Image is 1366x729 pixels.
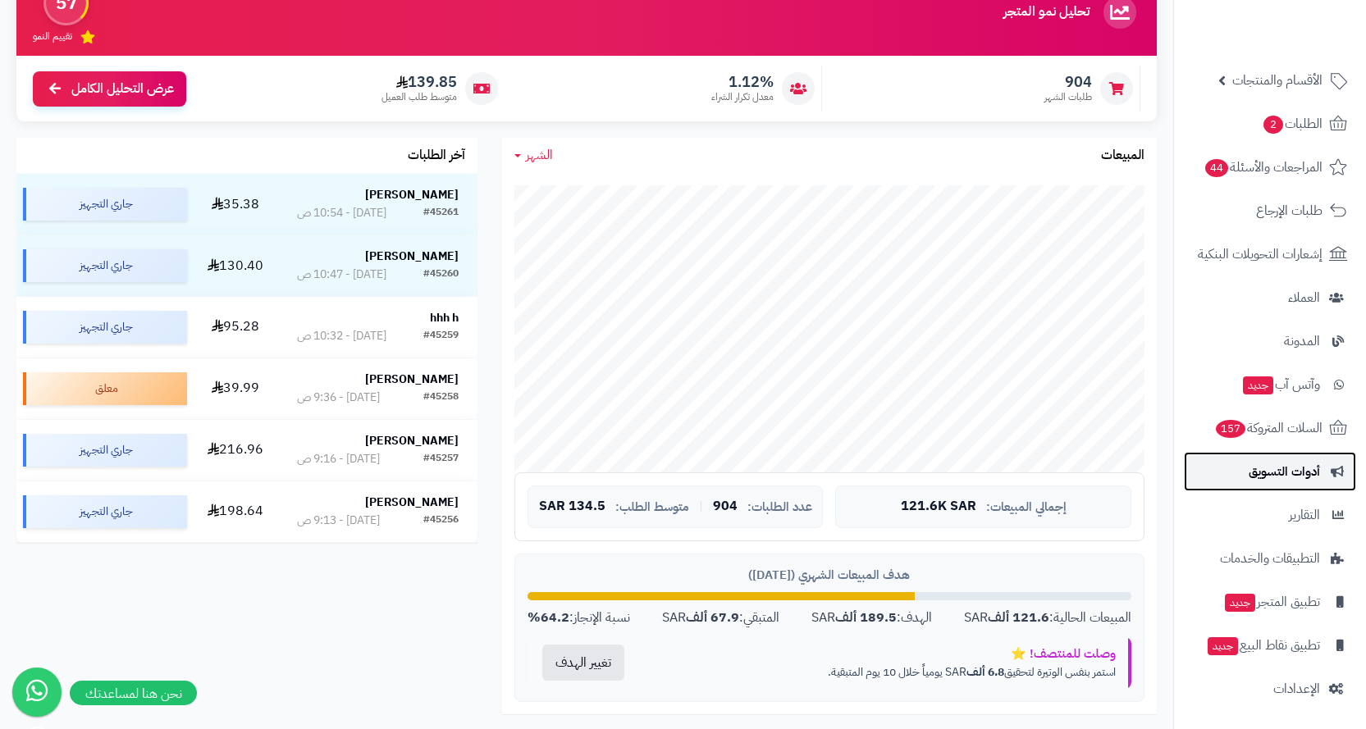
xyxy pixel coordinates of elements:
td: 130.40 [194,235,278,296]
span: الأقسام والمنتجات [1232,69,1323,92]
strong: [PERSON_NAME] [365,248,459,265]
span: طلبات الإرجاع [1256,199,1323,222]
td: 95.28 [194,297,278,358]
span: 904 [1044,73,1092,91]
span: تقييم النمو [33,30,72,43]
td: 35.38 [194,174,278,235]
div: #45260 [423,267,459,283]
div: [DATE] - 9:36 ص [297,390,380,406]
span: 904 [713,499,738,514]
span: جديد [1243,376,1273,394]
img: logo-2.png [1254,46,1350,80]
a: التقارير [1184,495,1356,535]
a: التطبيقات والخدمات [1184,539,1356,578]
span: جديد [1225,594,1255,612]
button: تغيير الهدف [542,645,624,681]
span: وآتس آب [1241,373,1320,396]
div: جاري التجهيز [23,188,187,221]
a: طلبات الإرجاع [1184,191,1356,230]
div: #45256 [423,513,459,529]
h3: المبيعات [1101,148,1144,163]
div: نسبة الإنجاز: [528,608,630,627]
a: الشهر [514,146,553,165]
a: إشعارات التحويلات البنكية [1184,235,1356,274]
div: هدف المبيعات الشهري ([DATE]) [528,567,1131,584]
a: وآتس آبجديد [1184,365,1356,404]
div: المبيعات الحالية: SAR [964,608,1131,627]
div: الهدف: SAR [811,608,932,627]
a: عرض التحليل الكامل [33,71,186,107]
div: [DATE] - 9:13 ص [297,513,380,529]
strong: 121.6 ألف [988,608,1049,627]
strong: 64.2% [528,608,569,627]
span: متوسط الطلب: [615,500,689,514]
h3: تحليل نمو المتجر [1003,5,1090,20]
div: [DATE] - 10:47 ص [297,267,386,283]
span: 139.85 [381,73,457,91]
a: تطبيق المتجرجديد [1184,582,1356,622]
strong: 189.5 ألف [835,608,897,627]
div: معلق [23,372,187,405]
strong: 67.9 ألف [686,608,739,627]
strong: [PERSON_NAME] [365,432,459,449]
a: السلات المتروكة157 [1184,408,1356,448]
span: إشعارات التحويلات البنكية [1198,243,1323,266]
span: 2 [1263,116,1283,134]
span: جديد [1208,637,1238,655]
span: 157 [1216,420,1245,438]
strong: [PERSON_NAME] [365,494,459,511]
span: الطلبات [1262,112,1323,135]
span: تطبيق نقاط البيع [1206,634,1320,657]
strong: [PERSON_NAME] [365,186,459,203]
div: وصلت للمنتصف! ⭐ [651,645,1116,663]
div: #45259 [423,328,459,344]
div: [DATE] - 10:32 ص [297,328,386,344]
span: 121.6K SAR [901,499,976,514]
span: العملاء [1288,286,1320,309]
td: 198.64 [194,481,278,542]
span: أدوات التسويق [1249,460,1320,483]
span: التقارير [1289,503,1320,526]
span: 1.12% [711,73,774,91]
p: استمر بنفس الوتيرة لتحقيق SAR يومياً خلال 10 يوم المتبقية. [651,664,1116,681]
span: | [699,500,703,513]
div: #45257 [423,451,459,467]
div: جاري التجهيز [23,249,187,282]
h3: آخر الطلبات [408,148,465,163]
span: طلبات الشهر [1044,90,1092,104]
div: جاري التجهيز [23,434,187,467]
span: 44 [1205,159,1228,177]
span: متوسط طلب العميل [381,90,457,104]
div: جاري التجهيز [23,495,187,528]
a: الطلبات2 [1184,104,1356,144]
strong: 6.8 ألف [966,663,1004,681]
strong: [PERSON_NAME] [365,371,459,388]
span: معدل تكرار الشراء [711,90,774,104]
div: [DATE] - 10:54 ص [297,205,386,221]
span: إجمالي المبيعات: [986,500,1067,514]
span: تطبيق المتجر [1223,590,1320,613]
div: #45261 [423,205,459,221]
a: أدوات التسويق [1184,452,1356,491]
span: 134.5 SAR [539,499,605,514]
div: المتبقي: SAR [662,608,779,627]
a: المدونة [1184,321,1356,361]
a: العملاء [1184,278,1356,317]
a: تطبيق نقاط البيعجديد [1184,626,1356,665]
span: المدونة [1284,330,1320,353]
div: #45258 [423,390,459,406]
span: عدد الطلبات: [747,500,812,514]
span: السلات المتروكة [1214,417,1323,440]
td: 216.96 [194,420,278,481]
div: [DATE] - 9:16 ص [297,451,380,467]
a: المراجعات والأسئلة44 [1184,148,1356,187]
span: المراجعات والأسئلة [1204,156,1323,179]
span: عرض التحليل الكامل [71,80,174,98]
span: التطبيقات والخدمات [1220,547,1320,570]
span: الإعدادات [1273,677,1320,700]
td: 39.99 [194,358,278,419]
a: الإعدادات [1184,669,1356,708]
div: جاري التجهيز [23,311,187,344]
span: الشهر [526,145,553,165]
strong: hhh h [430,309,459,326]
